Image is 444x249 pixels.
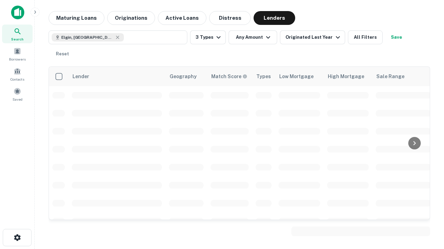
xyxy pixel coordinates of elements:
[256,72,271,81] div: Types
[9,56,26,62] span: Borrowers
[190,30,226,44] button: 3 Types
[252,67,275,86] th: Types
[275,67,324,86] th: Low Mortgage
[2,65,33,83] a: Contacts
[279,72,314,81] div: Low Mortgage
[170,72,197,81] div: Geography
[2,45,33,63] a: Borrowers
[348,30,383,44] button: All Filters
[61,34,113,40] span: Elgin, [GEOGRAPHIC_DATA], [GEOGRAPHIC_DATA]
[49,30,187,44] button: Elgin, [GEOGRAPHIC_DATA], [GEOGRAPHIC_DATA]
[229,30,277,44] button: Any Amount
[12,96,23,102] span: Saved
[376,72,404,81] div: Sale Range
[372,67,435,86] th: Sale Range
[68,67,165,86] th: Lender
[409,172,444,205] iframe: Chat Widget
[211,73,246,80] h6: Match Score
[207,67,252,86] th: Capitalize uses an advanced AI algorithm to match your search with the best lender. The match sco...
[2,85,33,103] a: Saved
[280,30,345,44] button: Originated Last Year
[51,47,74,61] button: Reset
[11,36,24,42] span: Search
[211,73,247,80] div: Capitalize uses an advanced AI algorithm to match your search with the best lender. The match sco...
[10,76,24,82] span: Contacts
[285,33,342,41] div: Originated Last Year
[72,72,89,81] div: Lender
[11,6,24,19] img: capitalize-icon.png
[165,67,207,86] th: Geography
[209,11,251,25] button: Distress
[328,72,364,81] div: High Mortgage
[158,11,206,25] button: Active Loans
[254,11,295,25] button: Lenders
[49,11,104,25] button: Maturing Loans
[107,11,155,25] button: Originations
[324,67,372,86] th: High Mortgage
[2,25,33,43] a: Search
[385,30,408,44] button: Save your search to get updates of matches that match your search criteria.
